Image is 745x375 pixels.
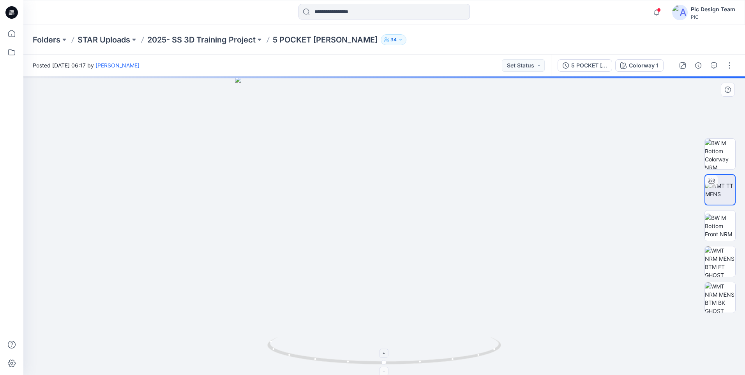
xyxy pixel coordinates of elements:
[273,34,378,45] p: 5 POCKET [PERSON_NAME]
[558,59,612,72] button: 5 POCKET [PERSON_NAME]
[672,5,688,20] img: avatar
[705,139,735,169] img: BW M Bottom Colorway NRM
[571,61,607,70] div: 5 POCKET [PERSON_NAME]
[615,59,664,72] button: Colorway 1
[381,34,406,45] button: 34
[691,5,735,14] div: Pic Design Team
[33,34,60,45] a: Folders
[705,214,735,238] img: BW M Bottom Front NRM
[33,61,139,69] span: Posted [DATE] 06:17 by
[692,59,704,72] button: Details
[147,34,256,45] a: 2025- SS 3D Training Project
[705,182,735,198] img: WMT TT MENS
[705,246,735,277] img: WMT NRM MENS BTM FT GHOST
[629,61,658,70] div: Colorway 1
[705,282,735,313] img: WMT NRM MENS BTM BK GHOST
[78,34,130,45] a: STAR Uploads
[691,14,735,20] div: PIC
[390,35,397,44] p: 34
[95,62,139,69] a: [PERSON_NAME]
